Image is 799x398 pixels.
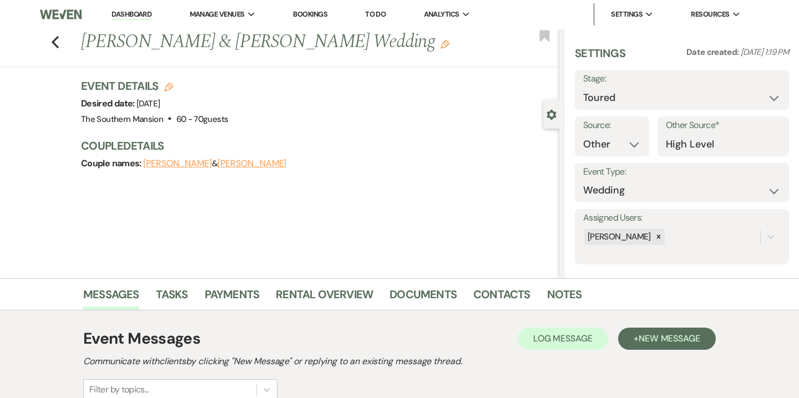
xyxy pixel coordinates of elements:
[741,47,789,58] span: [DATE] 1:19 PM
[83,355,716,368] h2: Communicate with clients by clicking "New Message" or replying to an existing message thread.
[81,114,163,125] span: The Southern Mansion
[583,71,781,87] label: Stage:
[205,285,260,310] a: Payments
[136,98,160,109] span: [DATE]
[83,285,139,310] a: Messages
[83,327,200,350] h1: Event Messages
[218,159,286,168] button: [PERSON_NAME]
[583,118,641,134] label: Source:
[583,210,781,226] label: Assigned Users:
[441,39,449,49] button: Edit
[112,9,151,20] a: Dashboard
[365,9,386,19] a: To Do
[190,9,245,20] span: Manage Venues
[583,164,781,180] label: Event Type:
[81,138,548,154] h3: Couple Details
[81,157,143,169] span: Couple names:
[176,114,229,125] span: 60 - 70 guests
[81,78,228,94] h3: Event Details
[276,285,373,310] a: Rental Overview
[584,229,653,245] div: [PERSON_NAME]
[81,29,459,55] h1: [PERSON_NAME] & [PERSON_NAME] Wedding
[547,285,582,310] a: Notes
[89,383,149,396] div: Filter by topics...
[143,159,212,168] button: [PERSON_NAME]
[473,285,530,310] a: Contacts
[143,158,286,169] span: &
[666,118,781,134] label: Other Source*
[686,47,741,58] span: Date created:
[547,109,557,119] button: Close lead details
[618,328,716,350] button: +New Message
[40,3,82,26] img: Weven Logo
[639,333,700,344] span: New Message
[518,328,608,350] button: Log Message
[575,45,625,70] h3: Settings
[156,285,188,310] a: Tasks
[390,285,457,310] a: Documents
[691,9,729,20] span: Resources
[533,333,593,344] span: Log Message
[293,9,327,19] a: Bookings
[424,9,459,20] span: Analytics
[81,98,136,109] span: Desired date:
[611,9,643,20] span: Settings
